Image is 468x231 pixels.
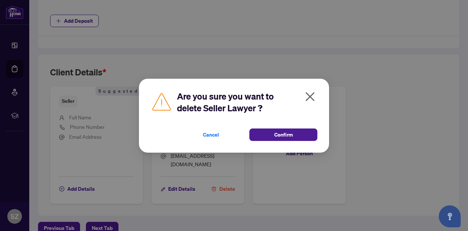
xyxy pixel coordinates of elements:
[203,129,219,141] span: Cancel
[177,128,245,141] button: Cancel
[151,90,173,112] img: Caution Icon
[177,90,317,114] h2: Are you sure you want to delete Seller Lawyer ?
[249,128,317,141] button: Confirm
[274,129,293,141] span: Confirm
[439,205,461,227] button: Open asap
[304,91,316,103] span: close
